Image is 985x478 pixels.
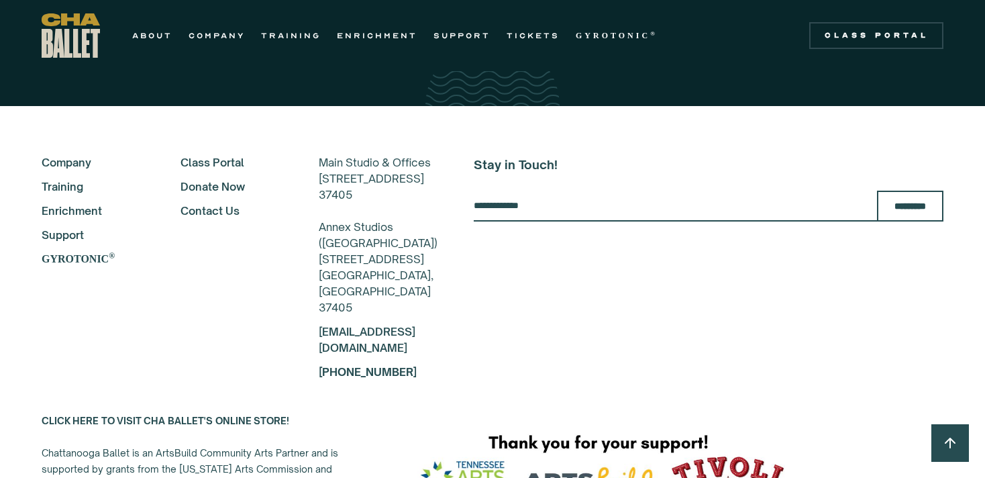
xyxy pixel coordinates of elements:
a: home [42,13,100,58]
strong: GYROTONIC [576,31,650,40]
a: GYROTONIC® [42,251,144,267]
a: CLICK HERE TO VISIT CHA BALLET'S ONLINE STORE! [42,415,289,426]
a: COMPANY [189,28,245,44]
a: Class Portal [809,22,943,49]
strong: GYROTONIC [42,253,109,265]
a: Contact Us [180,203,283,219]
a: Support [42,227,144,243]
a: TICKETS [507,28,560,44]
a: GYROTONIC® [576,28,658,44]
a: [PHONE_NUMBER] [319,365,417,379]
div: Main Studio & Offices [STREET_ADDRESS] 37405 Annex Studios ([GEOGRAPHIC_DATA]) [STREET_ADDRESS] [... [319,154,437,316]
form: Email Form [474,191,943,222]
a: Class Portal [180,154,283,171]
a: Training [42,179,144,195]
a: ABOUT [132,28,172,44]
sup: ® [109,251,115,260]
a: Donate Now [180,179,283,195]
sup: ® [650,30,658,37]
a: [EMAIL_ADDRESS][DOMAIN_NAME] [319,325,415,354]
a: Enrichment [42,203,144,219]
div: Class Portal [817,30,935,41]
a: ENRICHMENT [337,28,417,44]
a: SUPPORT [433,28,490,44]
a: Company [42,154,144,171]
h5: Stay in Touch! [474,154,943,175]
a: TRAINING [261,28,321,44]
